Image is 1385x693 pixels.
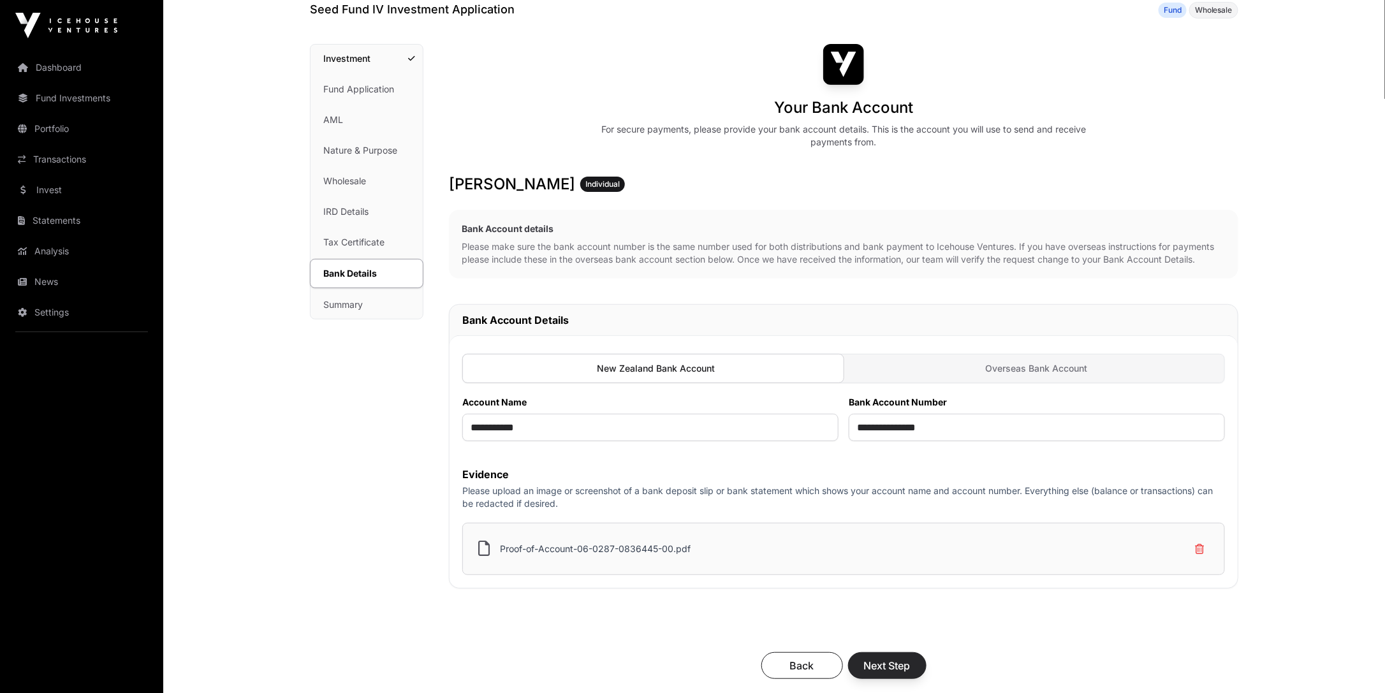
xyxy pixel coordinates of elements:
a: Summary [311,291,423,319]
p: Please upload an image or screenshot of a bank deposit slip or bank statement which shows your ac... [462,485,1225,510]
h2: Bank Account Details [462,312,1225,328]
a: Statements [10,207,153,235]
h3: [PERSON_NAME] [449,174,1238,194]
label: Evidence [462,467,1225,482]
a: Analysis [10,237,153,265]
p: Proof-of-Account-06-0287-0836445-00.pdf [500,543,691,555]
div: For secure payments, please provide your bank account details. This is the account you will use t... [599,123,1088,149]
button: Next Step [848,652,927,679]
a: Portfolio [10,115,153,143]
a: Transactions [10,145,153,173]
span: Overseas Bank Account [986,362,1088,375]
button: Back [761,652,843,679]
span: Back [777,658,827,673]
a: Invest [10,176,153,204]
a: AML [311,106,423,134]
a: Fund Investments [10,84,153,112]
h1: Your Bank Account [774,98,913,118]
a: Wholesale [311,167,423,195]
a: Settings [10,298,153,326]
a: Investment [311,45,423,73]
label: Account Name [462,396,839,409]
h2: Bank Account details [462,222,1226,235]
a: IRD Details [311,198,423,226]
h1: Seed Fund IV Investment Application [310,1,515,18]
a: Tax Certificate [311,228,423,256]
a: News [10,268,153,296]
span: Wholesale [1195,5,1233,15]
a: Nature & Purpose [311,136,423,164]
span: Next Step [864,658,911,673]
p: Please make sure the bank account number is the same number used for both distributions and bank ... [462,240,1226,266]
a: Dashboard [10,54,153,82]
label: Bank Account Number [849,396,1225,409]
iframe: Chat Widget [1321,632,1385,693]
img: Icehouse Ventures Logo [15,13,117,38]
a: Bank Details [310,259,423,288]
span: Fund [1164,5,1182,15]
a: Fund Application [311,75,423,103]
img: Seed Fund IV [823,44,864,85]
span: Individual [585,179,620,189]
